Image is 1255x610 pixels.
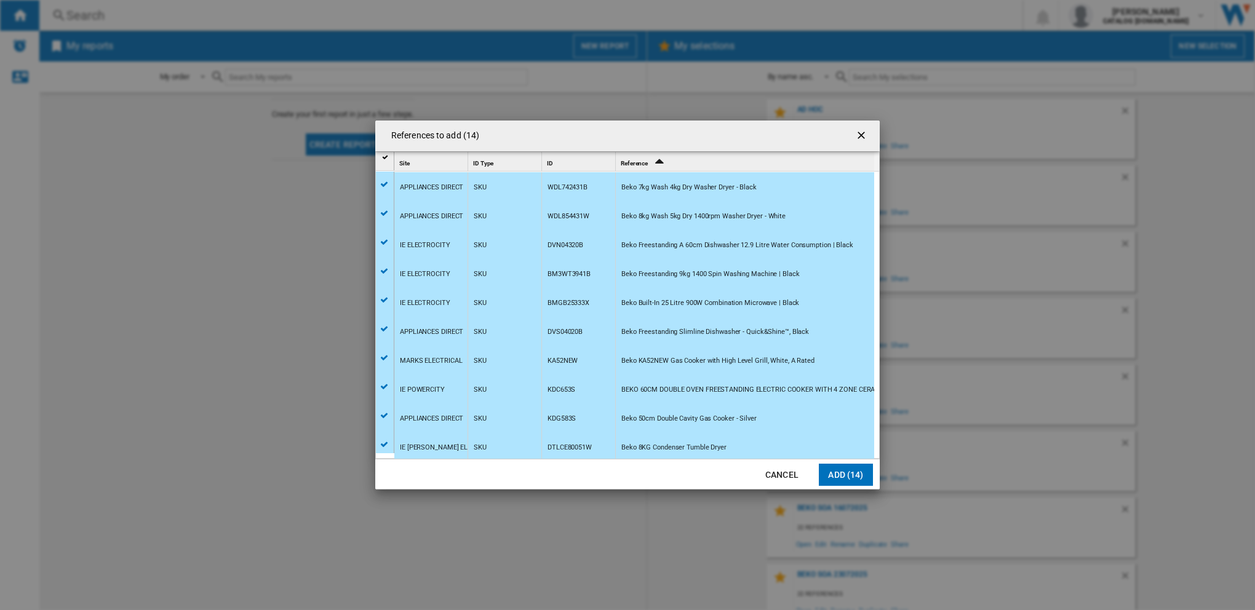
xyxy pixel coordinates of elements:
[621,289,799,317] div: Beko Built-In 25 Litre 900W Combination Microwave | Black
[621,160,648,167] span: Reference
[400,376,445,404] div: IE POWERCITY
[544,152,615,171] div: Sort None
[400,173,463,202] div: APPLIANCES DIRECT
[400,434,490,462] div: IE [PERSON_NAME] ELECTRIC
[397,152,468,171] div: Site Sort None
[474,347,487,375] div: SKU
[400,347,462,375] div: MARKS ELECTRICAL
[621,347,815,375] div: Beko KA52NEW Gas Cooker with High Level Grill, White, A Rated
[400,318,463,346] div: APPLIANCES DIRECT
[474,318,487,346] div: SKU
[544,152,615,171] div: ID Sort None
[548,202,589,231] div: WDL854431W
[548,173,588,202] div: WDL742431B
[474,231,487,259] div: SKU
[400,231,450,259] div: IE ELECTROCITY
[474,260,487,288] div: SKU
[548,318,583,346] div: DVS04020B
[621,376,959,404] div: BEKO 60CM DOUBLE OVEN FREESTANDING ELECTRIC COOKER WITH 4 ZONE CERAMIC HOB - SILVER KDC653S
[548,376,575,404] div: KDC653S
[474,289,487,317] div: SKU
[621,318,809,346] div: Beko Freestanding Slimline Dishwasher - Quick&Shine™, Black
[548,405,576,433] div: KDG583S
[397,152,468,171] div: Sort None
[618,152,874,171] div: Sort Ascending
[548,260,591,288] div: BM3WT3941B
[399,160,410,167] span: Site
[621,231,853,259] div: Beko Freestanding A 60cm Dishwasher 12.9 Litre Water Consumption | Black
[400,202,463,231] div: APPLIANCES DIRECT
[850,124,875,148] button: getI18NText('BUTTONS.CLOSE_DIALOG')
[855,129,870,144] ng-md-icon: getI18NText('BUTTONS.CLOSE_DIALOG')
[649,160,669,167] span: Sort Ascending
[548,347,578,375] div: KA52NEW
[548,289,589,317] div: BMGB25333X
[819,464,873,486] button: Add (14)
[548,231,583,259] div: DVN04320B
[621,260,800,288] div: Beko Freestanding 9kg 1400 Spin Washing Machine | Black
[755,464,809,486] button: Cancel
[621,405,757,433] div: Beko 50cm Double Cavity Gas Cooker - Silver
[474,434,487,462] div: SKU
[548,434,592,462] div: DTLCE80051W
[474,376,487,404] div: SKU
[471,152,541,171] div: Sort None
[473,160,493,167] span: ID Type
[471,152,541,171] div: ID Type Sort None
[621,434,727,462] div: Beko 8KG Condenser Tumble Dryer
[621,173,757,202] div: Beko 7kg Wash 4kg Dry Washer Dryer - Black
[400,260,450,288] div: IE ELECTROCITY
[400,289,450,317] div: IE ELECTROCITY
[474,202,487,231] div: SKU
[385,130,479,142] h4: References to add (14)
[474,405,487,433] div: SKU
[618,152,874,171] div: Reference Sort Ascending
[400,405,463,433] div: APPLIANCES DIRECT
[474,173,487,202] div: SKU
[547,160,553,167] span: ID
[621,202,786,231] div: Beko 8kg Wash 5kg Dry 1400rpm Washer Dryer - White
